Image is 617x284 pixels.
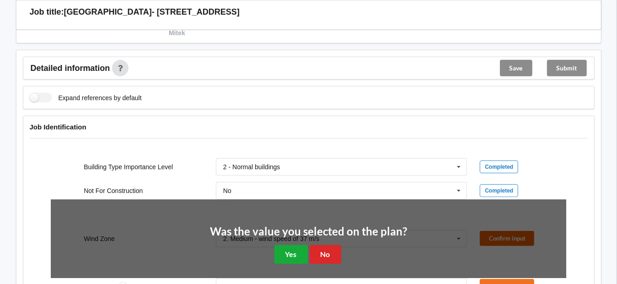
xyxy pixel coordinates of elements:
h3: Job title: [30,7,64,17]
div: Completed [480,161,518,173]
button: No [310,245,341,264]
div: Completed [480,184,518,197]
button: Yes [274,245,308,264]
div: 2 - Normal buildings [223,164,280,170]
label: Expand references by default [30,93,142,102]
h3: [GEOGRAPHIC_DATA]- [STREET_ADDRESS] [64,7,240,17]
label: Not For Construction [84,187,143,194]
label: Building Type Importance Level [84,163,173,171]
h2: Was the value you selected on the plan? [210,225,407,239]
div: No [223,188,231,194]
h4: Job Identification [30,123,588,131]
span: Detailed information [31,64,110,72]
